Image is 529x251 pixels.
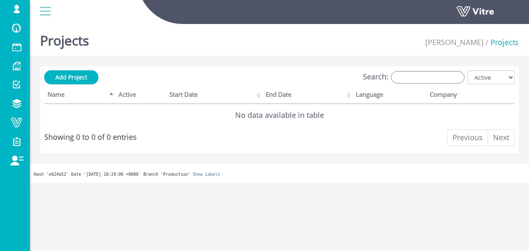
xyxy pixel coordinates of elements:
span: Add Project [55,73,87,81]
label: Search: [363,71,465,84]
a: [PERSON_NAME] [425,37,484,47]
span: Hash 'e624a52' Date '[DATE] 18:29:06 +0000' Branch 'Production' [34,172,191,177]
th: End Date: activate to sort column ascending [262,88,353,104]
th: Company [427,88,500,104]
th: Active [115,88,167,104]
h1: Projects [40,21,89,56]
td: No data available in table [44,104,515,126]
th: Start Date: activate to sort column ascending [166,88,262,104]
input: Search: [391,71,465,84]
li: Projects [484,37,519,48]
a: Show Labels [193,172,220,177]
th: Name: activate to sort column descending [44,88,115,104]
a: Next [488,129,515,146]
a: Add Project [44,70,98,84]
a: Previous [447,129,488,146]
div: Showing 0 to 0 of 0 entries [44,129,137,143]
th: Language [353,88,427,104]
